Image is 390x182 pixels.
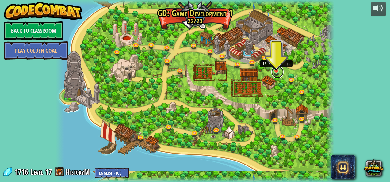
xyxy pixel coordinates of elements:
[15,167,30,177] span: 1716
[273,57,280,71] img: level-banner-started.png
[371,2,386,16] button: Adjust volume
[4,41,68,60] a: Play Golden Goal
[66,167,92,177] a: HistoryM
[4,2,82,20] img: CodeCombat - Learn how to code by playing a game
[4,21,63,40] a: Back to Classroom
[45,167,52,177] span: 17
[31,167,43,177] span: Level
